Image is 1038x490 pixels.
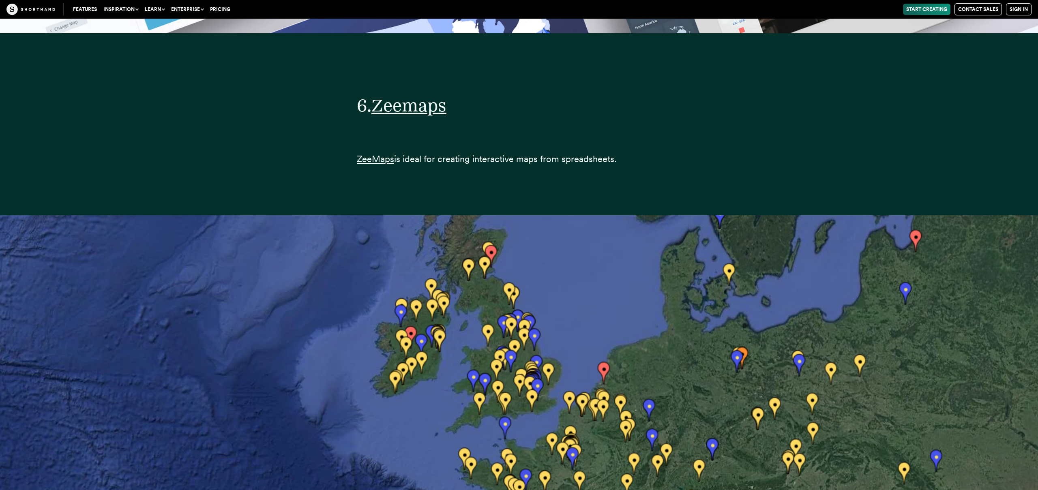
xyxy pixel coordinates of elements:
[371,94,446,116] a: Zeemaps
[954,3,1002,15] a: Contact Sales
[357,154,394,164] a: ZeeMaps
[6,4,55,15] img: The Craft
[1006,3,1032,15] a: Sign in
[394,154,616,164] span: is ideal for creating interactive maps from spreadsheets.
[207,4,234,15] a: Pricing
[168,4,207,15] button: Enterprise
[903,4,950,15] a: Start Creating
[142,4,168,15] button: Learn
[357,94,371,116] span: 6.
[70,4,100,15] a: Features
[100,4,142,15] button: Inspiration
